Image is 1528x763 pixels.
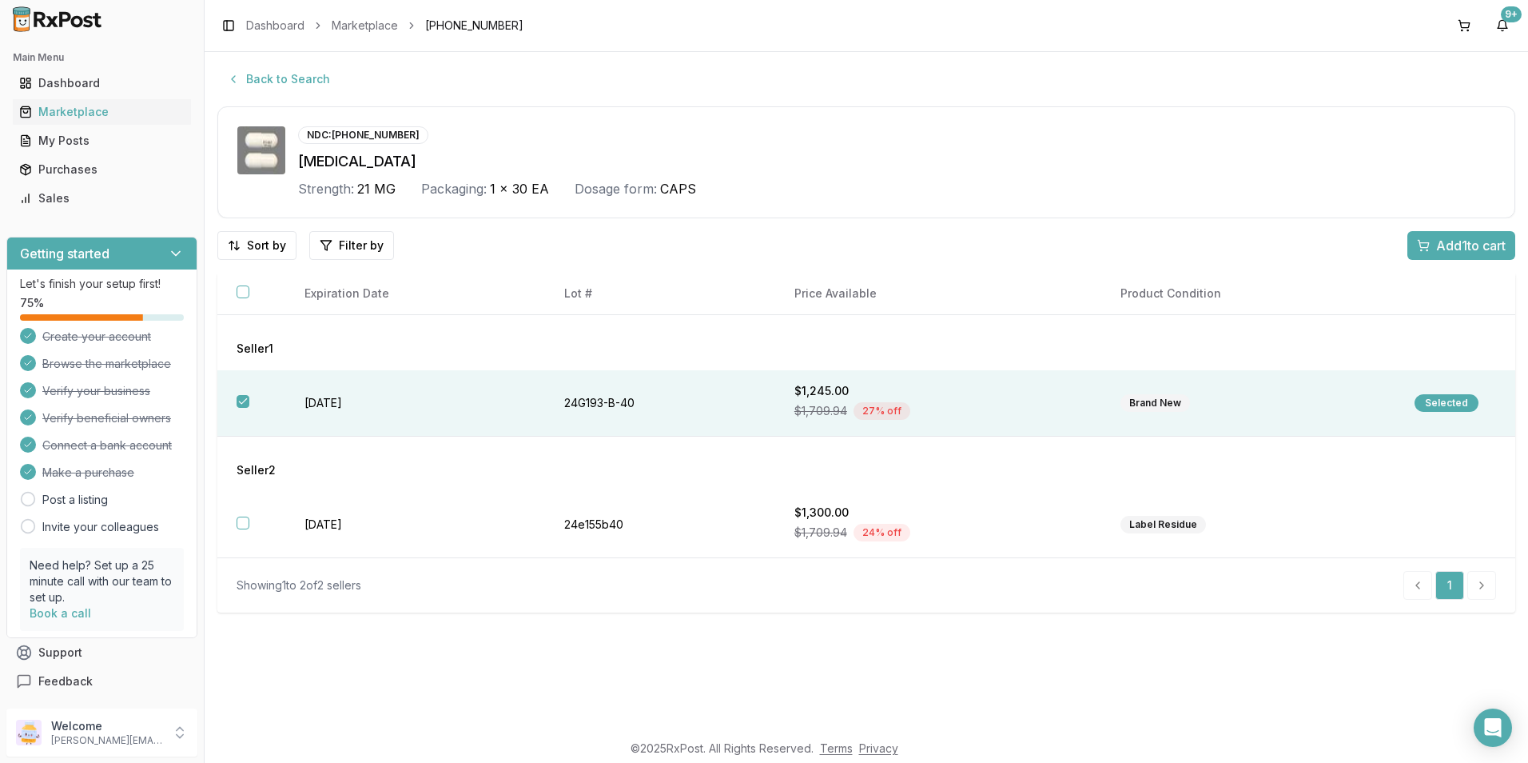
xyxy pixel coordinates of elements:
a: Dashboard [13,69,191,98]
th: Lot # [545,273,775,315]
p: [PERSON_NAME][EMAIL_ADDRESS][DOMAIN_NAME] [51,734,162,747]
span: 21 MG [357,179,396,198]
span: Verify beneficial owners [42,410,171,426]
span: CAPS [660,179,696,198]
button: Feedback [6,667,197,696]
button: My Posts [6,128,197,154]
span: $1,709.94 [794,525,847,541]
a: Dashboard [246,18,304,34]
div: Open Intercom Messenger [1474,709,1512,747]
span: Browse the marketplace [42,356,171,372]
img: RxPost Logo [6,6,109,32]
div: Dashboard [19,75,185,91]
h3: Getting started [20,244,109,263]
button: Dashboard [6,70,197,96]
button: Back to Search [217,65,340,94]
a: My Posts [13,126,191,155]
div: Dosage form: [575,179,657,198]
img: User avatar [16,720,42,745]
button: Sort by [217,231,296,260]
h2: Main Menu [13,51,191,64]
th: Price Available [775,273,1101,315]
img: Caplyta 21 MG CAPS [237,126,285,174]
button: Support [6,638,197,667]
td: 24e155b40 [545,492,775,558]
a: Marketplace [332,18,398,34]
td: [DATE] [285,370,546,437]
span: Verify your business [42,383,150,399]
a: Post a listing [42,492,108,508]
button: Filter by [309,231,394,260]
div: NDC: [PHONE_NUMBER] [298,126,428,144]
span: Seller 2 [237,462,276,478]
a: Sales [13,184,191,213]
span: Filter by [339,238,384,254]
span: 1 x 30 EA [490,179,549,198]
div: Purchases [19,162,185,178]
span: Feedback [38,673,93,689]
nav: breadcrumb [246,18,523,34]
div: Selected [1415,394,1478,412]
a: Marketplace [13,98,191,126]
button: Add1to cart [1407,231,1515,260]
p: Need help? Set up a 25 minute call with our team to set up. [30,557,174,605]
span: Sort by [247,238,286,254]
p: Let's finish your setup first! [20,276,184,292]
span: Seller 1 [237,341,273,357]
a: Privacy [859,741,898,755]
div: Marketplace [19,104,185,120]
div: My Posts [19,133,185,149]
p: Welcome [51,718,162,734]
div: Showing 1 to 2 of 2 sellers [237,577,361,593]
button: Marketplace [6,99,197,125]
div: [MEDICAL_DATA] [298,150,1495,173]
span: $1,709.94 [794,403,847,419]
td: [DATE] [285,492,546,558]
div: 27 % off [854,402,910,420]
span: Make a purchase [42,465,134,481]
div: Label Residue [1120,516,1206,533]
span: [PHONE_NUMBER] [425,18,523,34]
button: 9+ [1490,13,1515,38]
a: Purchases [13,155,191,184]
a: Book a call [30,606,91,620]
div: Brand New [1120,394,1190,412]
span: Create your account [42,329,151,345]
a: Terms [820,741,853,755]
div: $1,300.00 [794,505,1082,521]
th: Product Condition [1101,273,1395,315]
div: Strength: [298,179,354,198]
a: 1 [1435,571,1464,600]
div: Sales [19,190,185,206]
button: Sales [6,186,197,211]
div: 9+ [1501,6,1522,22]
th: Expiration Date [285,273,546,315]
span: 75 % [20,295,44,311]
div: $1,245.00 [794,383,1082,399]
div: Packaging: [421,179,487,198]
span: Add 1 to cart [1436,236,1506,255]
div: 24 % off [854,524,910,541]
a: Invite your colleagues [42,519,159,535]
button: Purchases [6,157,197,182]
nav: pagination [1403,571,1496,600]
span: Connect a bank account [42,437,172,453]
td: 24G193-B-40 [545,370,775,437]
